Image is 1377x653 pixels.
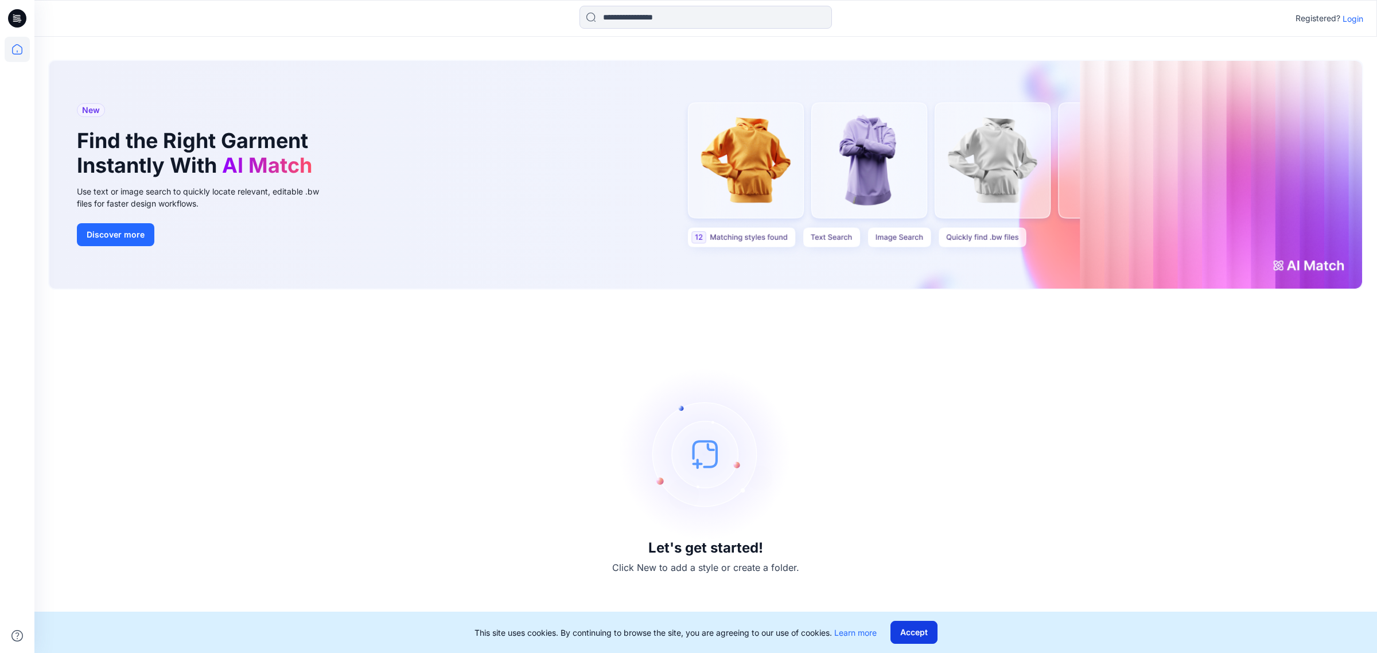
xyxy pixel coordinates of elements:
button: Accept [890,621,938,644]
button: Discover more [77,223,154,246]
span: New [82,103,100,117]
span: AI Match [222,153,312,178]
p: Click New to add a style or create a folder. [612,561,799,574]
h1: Find the Right Garment Instantly With [77,129,318,178]
p: Registered? [1296,11,1340,25]
h3: Let's get started! [648,540,763,556]
a: Learn more [834,628,877,638]
img: empty-state-image.svg [620,368,792,540]
p: This site uses cookies. By continuing to browse the site, you are agreeing to our use of cookies. [474,627,877,639]
p: Login [1343,13,1363,25]
div: Use text or image search to quickly locate relevant, editable .bw files for faster design workflows. [77,185,335,209]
